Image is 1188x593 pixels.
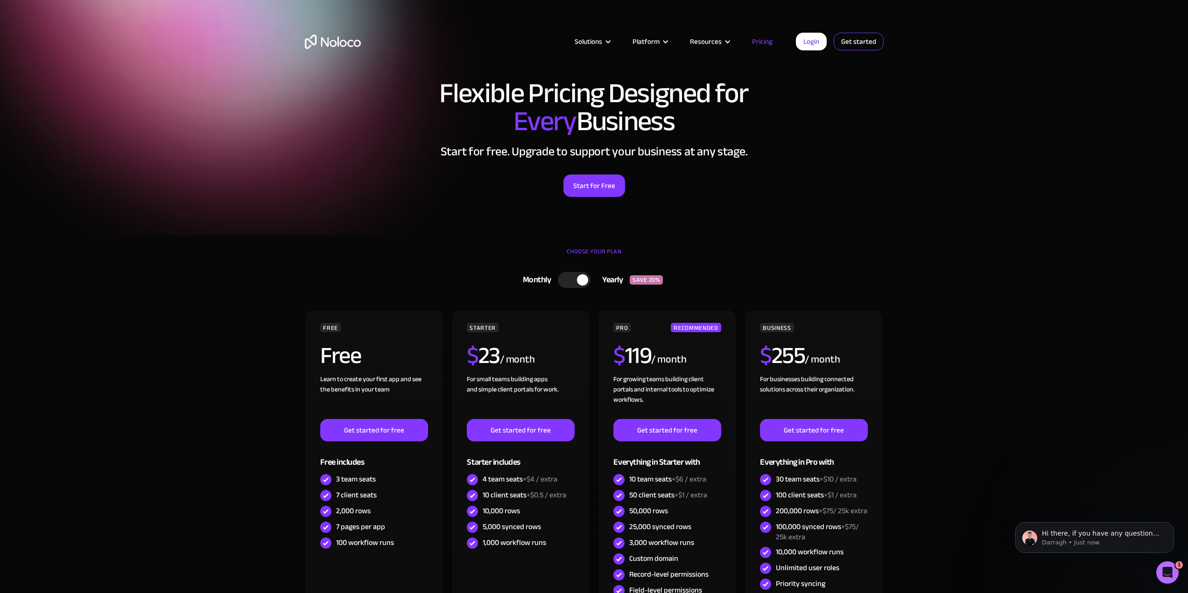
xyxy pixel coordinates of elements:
[760,419,867,441] a: Get started for free
[630,275,663,285] div: SAVE 20%
[523,472,557,486] span: +$4 / extra
[819,504,867,518] span: +$75/ 25k extra
[336,537,394,548] div: 100 workflow runs
[336,522,385,532] div: 7 pages per app
[483,490,566,500] div: 10 client seats
[467,374,574,419] div: For small teams building apps and simple client portals for work. ‍
[613,344,651,367] h2: 119
[467,323,498,332] div: STARTER
[629,506,668,516] div: 50,000 rows
[305,244,884,268] div: CHOOSE YOUR PLAN
[320,374,428,419] div: Learn to create your first app and see the benefits in your team ‍
[563,174,625,197] a: Start for Free
[320,323,341,332] div: FREE
[483,506,520,516] div: 10,000 rows
[1175,561,1183,569] span: 1
[820,472,857,486] span: +$10 / extra
[671,323,721,332] div: RECOMMENDED
[805,352,840,367] div: / month
[629,474,706,484] div: 10 team seats
[513,95,576,147] span: Every
[320,344,361,367] h2: Free
[1001,502,1188,568] iframe: Intercom notifications message
[613,334,625,377] span: $
[776,520,859,544] span: +$75/ 25k extra
[672,472,706,486] span: +$6 / extra
[776,506,867,516] div: 200,000 rows
[467,344,500,367] h2: 23
[760,344,805,367] h2: 255
[776,547,844,557] div: 10,000 workflow runs
[629,553,678,564] div: Custom domain
[760,323,794,332] div: BUSINESS
[678,35,740,48] div: Resources
[613,374,721,419] div: For growing teams building client portals and internal tools to optimize workflows.
[613,323,631,332] div: PRO
[629,537,694,548] div: 3,000 workflow runs
[500,352,535,367] div: / month
[834,33,884,50] a: Get started
[776,474,857,484] div: 30 team seats
[651,352,686,367] div: / month
[760,374,867,419] div: For businesses building connected solutions across their organization. ‍
[675,488,707,502] span: +$1 / extra
[483,537,546,548] div: 1,000 workflow runs
[740,35,784,48] a: Pricing
[824,488,857,502] span: +$1 / extra
[613,441,721,472] div: Everything in Starter with
[563,35,621,48] div: Solutions
[629,522,691,532] div: 25,000 synced rows
[633,35,660,48] div: Platform
[760,441,867,472] div: Everything in Pro with
[776,490,857,500] div: 100 client seats
[575,35,602,48] div: Solutions
[483,522,541,532] div: 5,000 synced rows
[613,419,721,441] a: Get started for free
[320,441,428,472] div: Free includes
[629,490,707,500] div: 50 client seats
[483,474,557,484] div: 4 team seats
[629,569,709,579] div: Record-level permissions
[690,35,722,48] div: Resources
[760,334,772,377] span: $
[796,33,827,50] a: Login
[776,563,839,573] div: Unlimited user roles
[1156,561,1179,584] iframe: Intercom live chat
[305,35,361,49] a: home
[320,419,428,441] a: Get started for free
[590,273,630,287] div: Yearly
[467,419,574,441] a: Get started for free
[511,273,558,287] div: Monthly
[467,441,574,472] div: Starter includes
[336,490,377,500] div: 7 client seats
[336,506,371,516] div: 2,000 rows
[621,35,678,48] div: Platform
[305,79,884,135] h1: Flexible Pricing Designed for Business
[336,474,376,484] div: 3 team seats
[467,334,478,377] span: $
[776,522,867,542] div: 100,000 synced rows
[527,488,566,502] span: +$0.5 / extra
[305,145,884,159] h2: Start for free. Upgrade to support your business at any stage.
[776,579,825,589] div: Priority syncing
